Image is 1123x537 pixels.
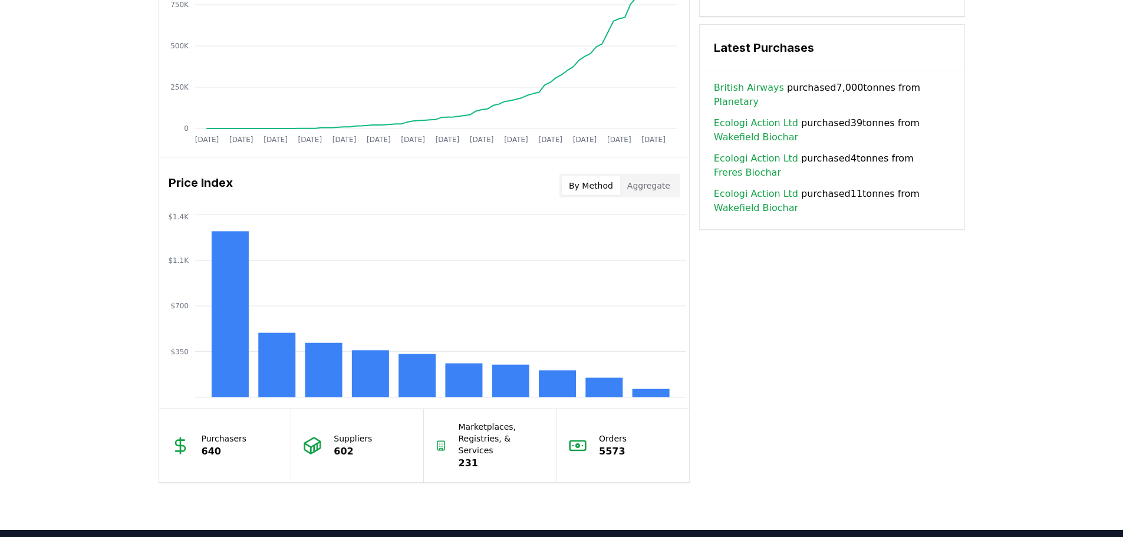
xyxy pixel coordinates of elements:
tspan: [DATE] [229,136,253,144]
h3: Price Index [169,174,233,197]
p: 231 [459,456,545,470]
a: Ecologi Action Ltd [714,187,798,201]
h3: Latest Purchases [714,39,950,57]
a: British Airways [714,81,784,95]
a: Planetary [714,95,759,109]
tspan: [DATE] [469,136,493,144]
p: Marketplaces, Registries, & Services [459,421,545,456]
p: 640 [202,444,247,459]
button: Aggregate [620,176,677,195]
span: purchased 11 tonnes from [714,187,950,215]
tspan: [DATE] [367,136,391,144]
tspan: $700 [170,302,189,310]
a: Wakefield Biochar [714,130,798,144]
tspan: 250K [170,83,189,91]
p: Suppliers [334,433,372,444]
tspan: [DATE] [435,136,459,144]
a: Ecologi Action Ltd [714,151,798,166]
tspan: [DATE] [538,136,562,144]
span: purchased 4 tonnes from [714,151,950,180]
a: Freres Biochar [714,166,781,180]
tspan: [DATE] [607,136,631,144]
tspan: [DATE] [298,136,322,144]
p: 602 [334,444,372,459]
a: Ecologi Action Ltd [714,116,798,130]
p: Orders [599,433,627,444]
tspan: [DATE] [332,136,356,144]
tspan: 750K [170,1,189,9]
tspan: 0 [184,124,189,133]
tspan: $1.4K [168,213,189,221]
span: purchased 7,000 tonnes from [714,81,950,109]
a: Wakefield Biochar [714,201,798,215]
tspan: $1.1K [168,256,189,265]
button: By Method [562,176,620,195]
tspan: [DATE] [401,136,425,144]
p: Purchasers [202,433,247,444]
tspan: [DATE] [264,136,288,144]
tspan: [DATE] [641,136,666,144]
span: purchased 39 tonnes from [714,116,950,144]
tspan: [DATE] [195,136,219,144]
p: 5573 [599,444,627,459]
tspan: [DATE] [572,136,597,144]
tspan: [DATE] [504,136,528,144]
tspan: $350 [170,348,189,356]
tspan: 500K [170,42,189,50]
